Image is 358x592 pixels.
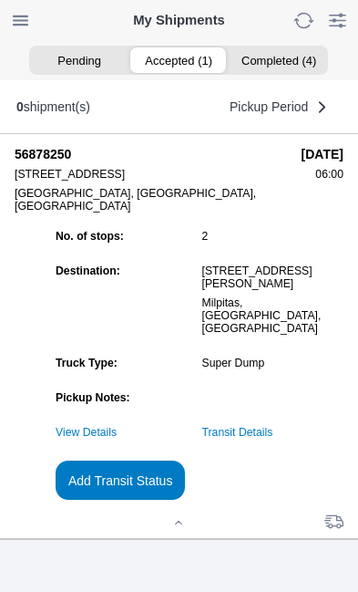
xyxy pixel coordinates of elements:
div: [STREET_ADDRESS][PERSON_NAME] [202,265,340,290]
b: 0 [16,99,24,114]
strong: Pickup Notes: [56,391,130,404]
strong: Truck Type: [56,357,118,369]
strong: Destination: [56,265,120,277]
div: 06:00 [302,168,343,181]
ion-col: Super Dump [198,352,344,374]
ion-col: 2 [198,225,344,247]
a: View Details [56,426,117,439]
ion-segment-button: Completed (4) [229,47,328,73]
span: Pickup Period [230,100,308,113]
strong: No. of stops: [56,230,124,243]
ion-segment-button: Accepted (1) [129,47,229,73]
ion-segment-button: Pending [29,47,128,73]
a: Transit Details [202,426,273,439]
div: Milpitas, [GEOGRAPHIC_DATA], [GEOGRAPHIC_DATA] [202,296,340,335]
div: [STREET_ADDRESS] [15,168,289,181]
ion-button: Add Transit Status [56,461,185,500]
strong: [DATE] [302,147,343,161]
div: shipment(s) [16,99,90,114]
strong: 56878250 [15,147,289,161]
div: [GEOGRAPHIC_DATA], [GEOGRAPHIC_DATA], [GEOGRAPHIC_DATA] [15,187,289,213]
